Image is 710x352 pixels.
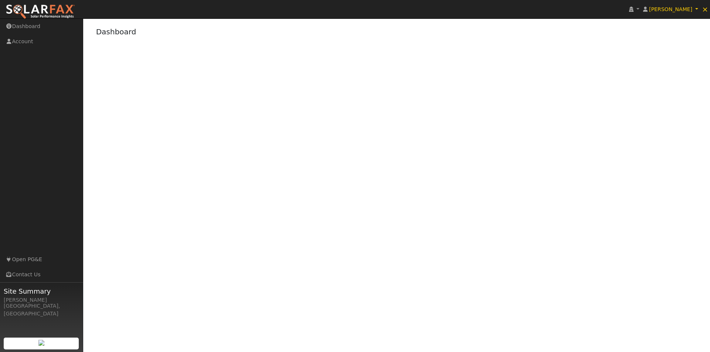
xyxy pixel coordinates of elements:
span: × [702,5,708,14]
div: [PERSON_NAME] [4,296,79,304]
img: retrieve [38,340,44,346]
img: SolarFax [6,4,75,20]
div: [GEOGRAPHIC_DATA], [GEOGRAPHIC_DATA] [4,302,79,318]
span: [PERSON_NAME] [649,6,692,12]
span: Site Summary [4,286,79,296]
a: Dashboard [96,27,136,36]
